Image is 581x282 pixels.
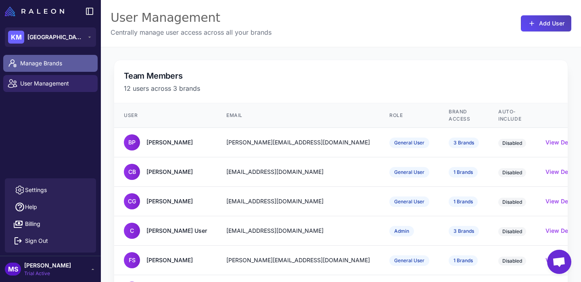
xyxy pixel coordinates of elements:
span: General User [389,138,429,148]
span: 3 Brands [449,226,479,236]
button: View Details [545,167,580,176]
div: [EMAIL_ADDRESS][DOMAIN_NAME] [226,167,370,176]
h2: Team Members [124,70,558,82]
button: KM[GEOGRAPHIC_DATA] [5,27,96,47]
span: Admin [389,226,414,236]
div: KM [8,31,24,44]
span: General User [389,196,429,207]
div: [EMAIL_ADDRESS][DOMAIN_NAME] [226,226,370,235]
button: View Details [545,256,580,265]
span: Manage Brands [20,59,91,68]
div: CG [124,193,140,209]
a: Help [8,198,93,215]
span: Disabled [498,227,526,236]
span: Help [25,203,37,211]
span: 3 Brands [449,138,479,148]
span: General User [389,255,429,266]
a: User Management [3,75,98,92]
div: [PERSON_NAME] [146,256,193,265]
div: [PERSON_NAME] User [146,226,207,235]
button: View Details [545,138,580,147]
div: [PERSON_NAME] [146,197,193,206]
div: CB [124,164,140,180]
div: [PERSON_NAME][EMAIL_ADDRESS][DOMAIN_NAME] [226,256,370,265]
div: User Management [111,10,272,26]
div: [PERSON_NAME] [146,138,193,147]
span: User Management [20,79,91,88]
span: 1 Brands [449,255,478,266]
th: Auto-Include [489,103,536,128]
th: Brand Access [439,103,489,128]
th: Email [217,103,380,128]
div: FS [124,252,140,268]
span: [PERSON_NAME] [24,261,71,270]
span: Disabled [498,168,526,177]
span: Trial Active [24,270,71,277]
img: Raleon Logo [5,6,64,16]
a: Manage Brands [3,55,98,72]
span: Billing [25,219,40,228]
div: [EMAIL_ADDRESS][DOMAIN_NAME] [226,197,370,206]
span: Disabled [498,139,526,148]
th: Role [380,103,439,128]
button: Sign Out [8,232,93,249]
span: [GEOGRAPHIC_DATA] [27,33,84,42]
span: General User [389,167,429,178]
button: View Details [545,197,580,206]
span: 1 Brands [449,167,478,178]
span: Disabled [498,198,526,207]
a: Raleon Logo [5,6,67,16]
span: Sign Out [25,236,48,245]
div: [PERSON_NAME][EMAIL_ADDRESS][DOMAIN_NAME] [226,138,370,147]
button: Add User [521,15,571,31]
div: MS [5,263,21,276]
th: User [114,103,217,128]
p: Centrally manage user access across all your brands [111,27,272,37]
span: 1 Brands [449,196,478,207]
div: C [124,223,140,239]
p: 12 users across 3 brands [124,84,558,93]
div: [PERSON_NAME] [146,167,193,176]
span: Disabled [498,257,526,265]
div: Open chat [547,250,571,274]
button: View Details [545,226,580,235]
div: BP [124,134,140,150]
span: Settings [25,186,47,194]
